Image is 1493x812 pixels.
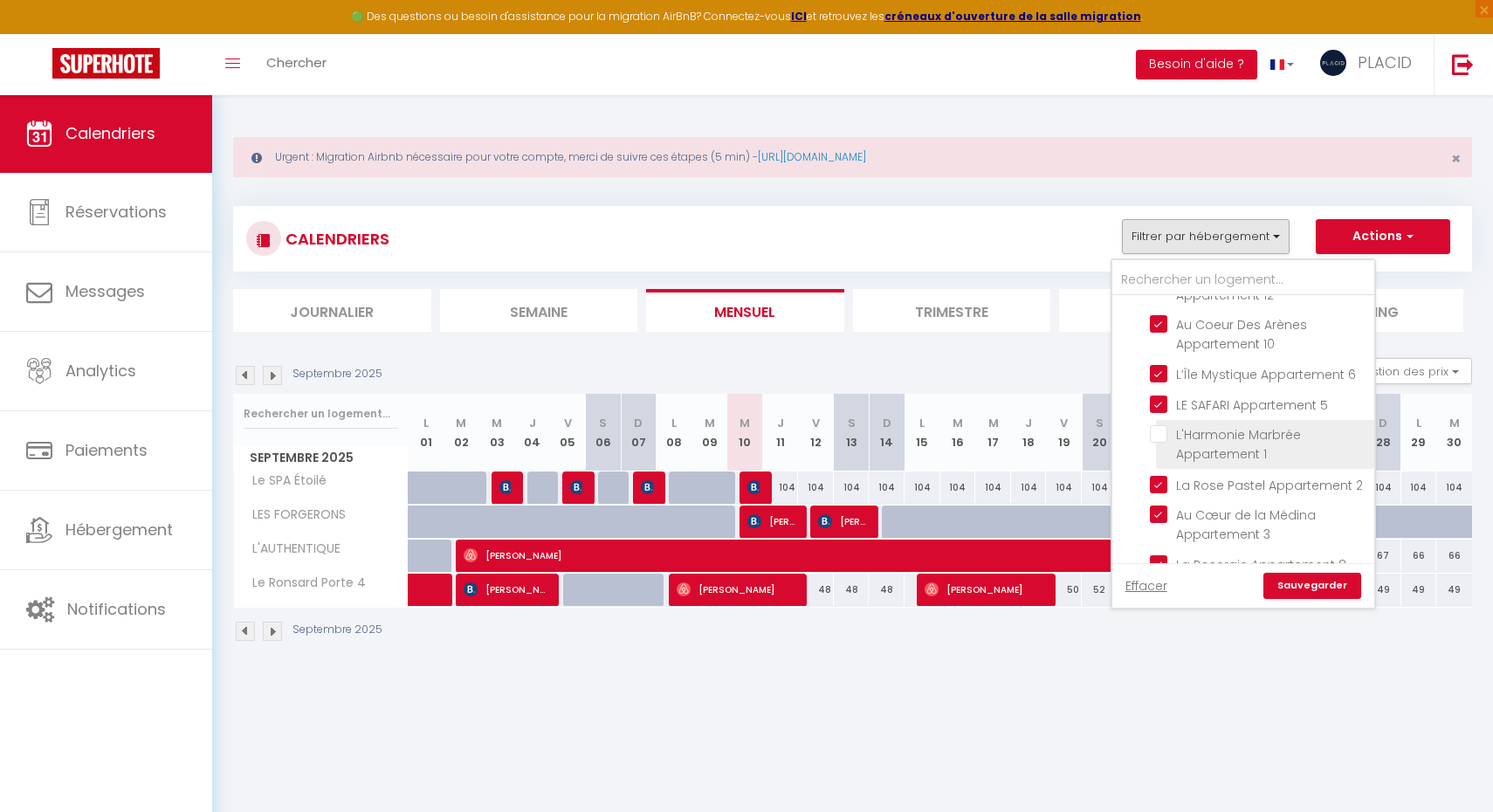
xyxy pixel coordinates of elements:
div: 104 [798,471,834,504]
span: [PERSON_NAME] [641,471,653,504]
abbr: D [1379,415,1387,431]
img: Super Booking [52,48,160,79]
li: Mensuel [646,289,844,332]
a: ICI [791,9,807,24]
a: Sauvegarder [1263,573,1361,599]
th: 18 [1011,394,1047,471]
div: 48 [798,574,834,606]
th: 20 [1082,394,1118,471]
span: [PERSON_NAME] [747,505,795,538]
span: [PERSON_NAME] [570,471,582,504]
th: 08 [657,394,692,471]
abbr: L [919,415,925,431]
abbr: S [848,415,856,431]
abbr: V [812,415,820,431]
img: ... [1320,50,1346,76]
div: 104 [869,471,905,504]
div: 104 [834,471,870,504]
div: 104 [975,471,1011,504]
button: Filtrer par hébergement [1122,219,1290,254]
button: Ouvrir le widget de chat LiveChat [14,7,66,59]
span: [PERSON_NAME] [747,471,760,504]
abbr: L [671,415,677,431]
abbr: L [423,415,429,431]
th: 28 [1366,394,1401,471]
span: Chercher [266,53,327,72]
button: Close [1451,151,1461,167]
abbr: J [777,415,784,431]
span: Le SPA Étoilé [237,471,331,491]
a: ... PLACID [1307,34,1434,95]
button: Gestion des prix [1342,358,1472,384]
th: 07 [621,394,657,471]
span: Analytics [65,360,136,382]
div: 104 [1436,471,1472,504]
th: 09 [691,394,727,471]
th: 11 [763,394,799,471]
span: [PERSON_NAME] [818,505,866,538]
p: Septembre 2025 [292,622,382,638]
th: 13 [834,394,870,471]
a: créneaux d'ouverture de la salle migration [884,9,1141,24]
th: 16 [940,394,976,471]
button: Besoin d'aide ? [1136,50,1257,79]
th: 29 [1401,394,1437,471]
th: 01 [409,394,444,471]
span: La Rose Pastel Appartement 2 [1176,477,1363,494]
th: 17 [975,394,1011,471]
div: 104 [905,471,940,504]
span: [PERSON_NAME] [464,573,547,606]
div: 49 [1401,574,1437,606]
abbr: M [1449,415,1460,431]
span: Réservations [65,201,167,223]
div: 48 [834,574,870,606]
th: 06 [586,394,622,471]
div: 66 [1401,540,1437,572]
li: Tâches [1059,289,1257,332]
div: Filtrer par hébergement [1111,258,1376,609]
div: 104 [1366,471,1401,504]
div: 50 [1046,574,1082,606]
div: 104 [1401,471,1437,504]
img: logout [1452,53,1474,75]
span: LES FORGERONS [237,506,350,525]
div: 104 [1011,471,1047,504]
div: 104 [1082,471,1118,504]
th: 03 [479,394,515,471]
div: 48 [869,574,905,606]
th: 19 [1046,394,1082,471]
div: 52 [1082,574,1118,606]
span: × [1451,148,1461,169]
li: Trimestre [853,289,1051,332]
abbr: V [1060,415,1068,431]
span: PLACID [1358,52,1412,73]
button: Actions [1316,219,1450,254]
span: Hébergement [65,519,173,540]
span: L'Harmonie Marbrée Appartement 1 [1176,426,1301,463]
abbr: S [1096,415,1104,431]
span: [PERSON_NAME] [925,573,1044,606]
span: Notifications [67,598,166,620]
abbr: M [492,415,502,431]
div: 66 [1436,540,1472,572]
span: Le Ronsard Porte 4 [237,574,370,593]
span: Au Cœur de la Médina Appartement 3 [1176,506,1316,543]
th: 02 [444,394,479,471]
a: Effacer [1125,576,1167,595]
div: 104 [763,471,799,504]
abbr: L [1416,415,1421,431]
abbr: D [634,415,643,431]
span: Paiements [65,439,148,461]
abbr: J [1025,415,1032,431]
div: 104 [1046,471,1082,504]
span: [PERSON_NAME] [464,539,1228,572]
th: 14 [869,394,905,471]
span: [PERSON_NAME] [499,471,512,504]
span: L'AUTHENTIQUE [237,540,345,559]
span: Calendriers [65,122,155,144]
h3: CALENDRIERS [281,219,389,258]
div: Urgent : Migration Airbnb nécessaire pour votre compte, merci de suivre ces étapes (5 min) - [233,137,1472,177]
abbr: S [599,415,607,431]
